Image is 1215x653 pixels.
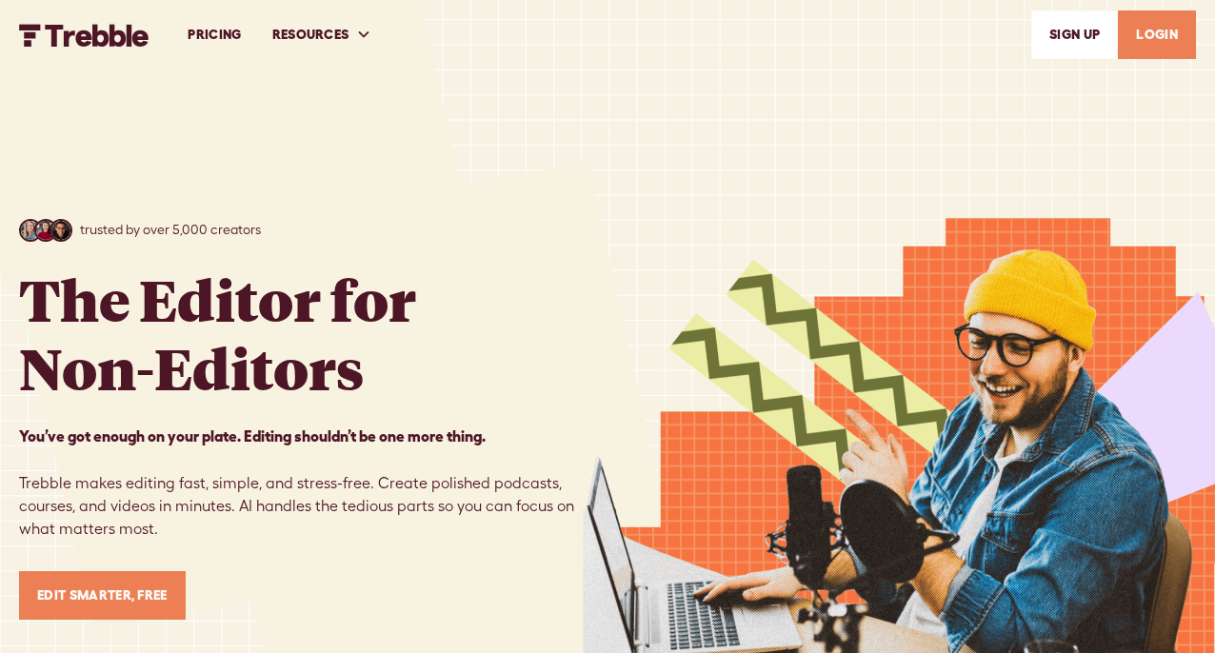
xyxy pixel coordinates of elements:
div: RESOURCES [257,2,388,68]
a: Edit Smarter, Free [19,571,186,620]
div: RESOURCES [272,25,349,45]
p: Trebble makes editing fast, simple, and stress-free. Create polished podcasts, courses, and video... [19,425,607,541]
a: home [19,22,149,46]
h1: The Editor for Non-Editors [19,265,416,402]
a: LOGIN [1118,10,1196,59]
p: trusted by over 5,000 creators [80,220,261,240]
iframe: Intercom live chat [1150,550,1196,596]
img: Trebble FM Logo [19,24,149,47]
strong: You’ve got enough on your plate. Editing shouldn’t be one more thing. ‍ [19,427,486,445]
a: SIGn UP [1031,10,1118,59]
a: PRICING [172,2,256,68]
